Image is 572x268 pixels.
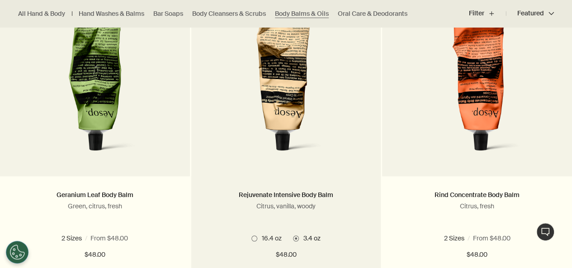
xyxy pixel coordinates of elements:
button: Cookies Settings [6,241,28,263]
a: Oral Care & Deodorants [338,9,407,18]
a: Rejuvenate Intensive Body Balm [239,191,333,199]
span: 16.4 oz [257,234,282,242]
button: Filter [469,3,506,24]
a: Rind Concentrate Body Balm [435,191,520,199]
a: Bar Soaps [153,9,183,18]
span: $48.00 [275,249,296,260]
span: 3.4 oz [449,234,470,242]
button: Live Assistance [536,223,554,241]
span: 16.5 oz [105,234,129,242]
a: Hand Washes & Balms [79,9,144,18]
a: Geranium Leaf Body Balm [57,191,133,199]
p: Green, citrus, fresh [14,202,176,210]
span: 3.4 oz [299,234,321,242]
p: Citrus, vanilla, woody [205,202,368,210]
p: Citrus, fresh [396,202,558,210]
button: Featured [506,3,554,24]
a: All Hand & Body [18,9,65,18]
a: Body Cleansers & Scrubs [192,9,266,18]
span: 16.4 oz [487,234,512,242]
span: $48.00 [85,249,105,260]
span: $48.00 [467,249,487,260]
span: 3.4 oz [66,234,88,242]
a: Body Balms & Oils [275,9,329,18]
